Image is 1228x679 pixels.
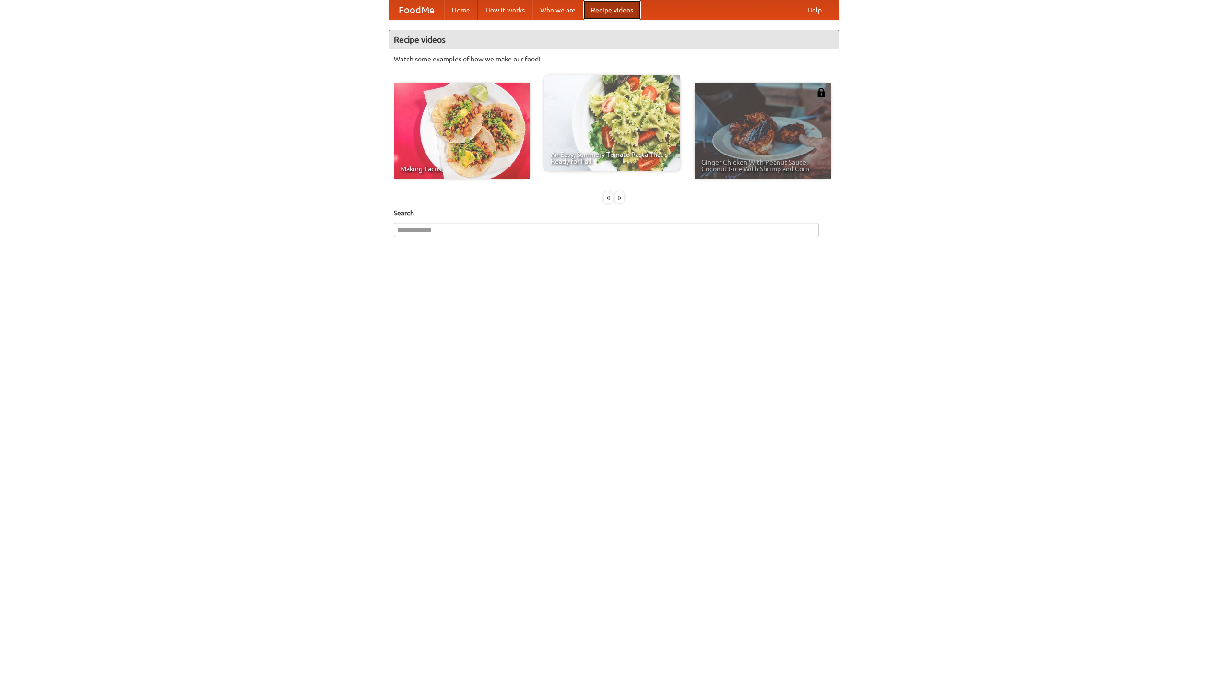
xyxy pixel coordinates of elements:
a: An Easy, Summery Tomato Pasta That's Ready for Fall [544,75,680,171]
a: Who we are [532,0,583,20]
img: 483408.png [816,88,826,97]
div: » [615,191,624,203]
a: How it works [478,0,532,20]
a: FoodMe [389,0,444,20]
p: Watch some examples of how we make our food! [394,54,834,64]
a: Help [800,0,829,20]
span: An Easy, Summery Tomato Pasta That's Ready for Fall [551,151,673,165]
a: Home [444,0,478,20]
div: « [604,191,613,203]
a: Recipe videos [583,0,641,20]
a: Making Tacos [394,83,530,179]
h5: Search [394,208,834,218]
span: Making Tacos [401,166,523,172]
h4: Recipe videos [389,30,839,49]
